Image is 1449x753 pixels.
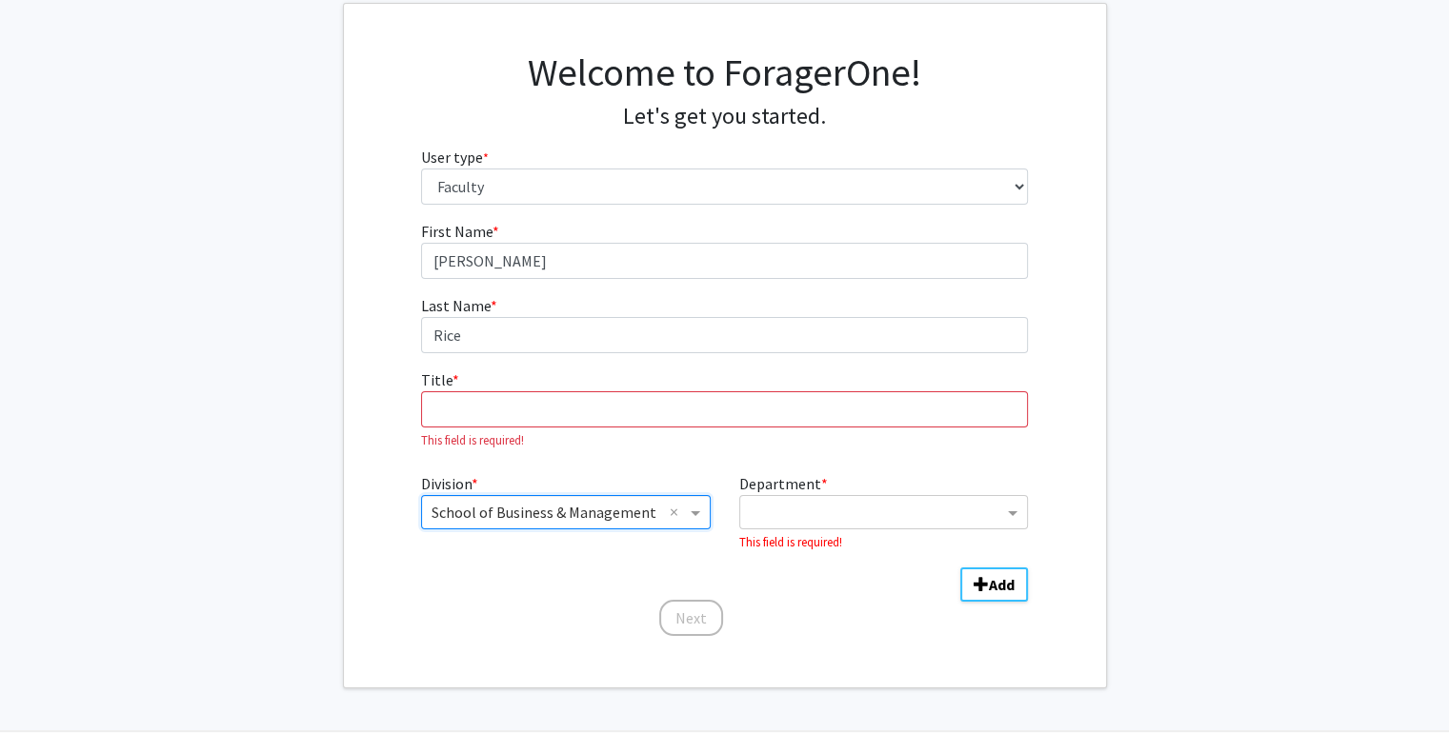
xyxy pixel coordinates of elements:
span: Last Name [421,296,491,315]
ng-select: Department [739,495,1028,529]
div: Division [407,472,724,552]
ng-select: Division [421,495,710,529]
h1: Welcome to ForagerOne! [421,50,1028,95]
iframe: Chat [14,667,81,739]
span: Title [421,370,453,389]
span: Clear all [670,501,686,524]
small: This field is required! [739,534,842,549]
button: Add Division/Department [960,567,1028,602]
label: User type [421,146,489,168]
p: This field is required! [421,431,1028,449]
b: Add [989,575,1015,594]
h4: Let's get you started. [421,103,1028,130]
div: Department [725,472,1042,552]
button: Next [659,600,723,636]
span: First Name [421,222,493,241]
